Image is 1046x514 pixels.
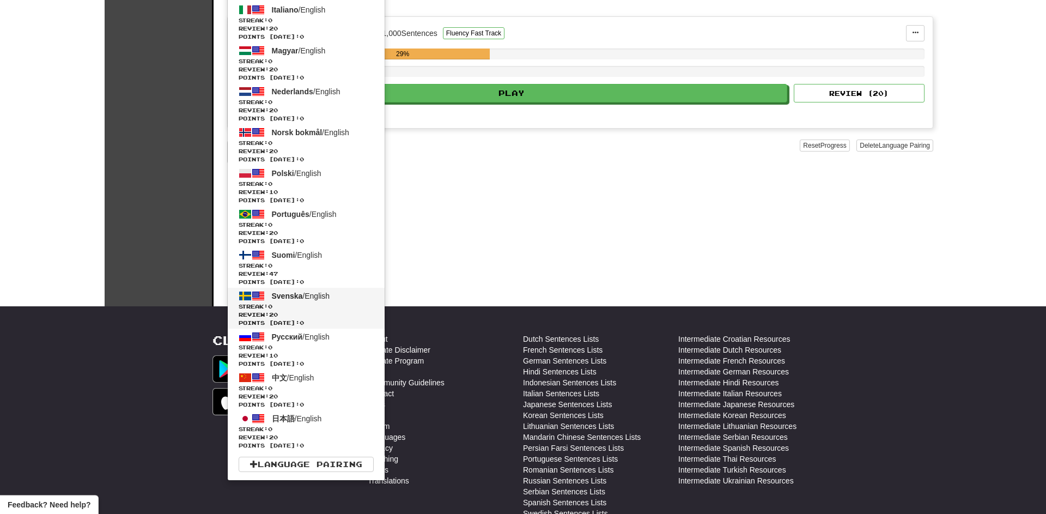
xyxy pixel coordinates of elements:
a: Intermediate Dutch Resources [678,344,781,355]
span: Points [DATE]: 0 [239,237,374,245]
span: 0 [268,385,272,391]
span: Streak: [239,180,374,188]
span: Suomi [272,251,295,259]
span: Points [DATE]: 0 [239,360,374,368]
div: 29% [315,49,490,59]
span: Polski [272,169,294,178]
span: / English [272,414,322,423]
span: 0 [268,344,272,350]
span: Review: 20 [239,392,374,401]
a: Languages [368,432,405,443]
span: Streak: [239,221,374,229]
a: Portuguese Sentences Lists [523,453,618,464]
a: Nederlands/EnglishStreak:0 Review:20Points [DATE]:0 [228,83,385,124]
a: Korean Sentences Lists [523,410,604,421]
span: Magyar [272,46,299,55]
span: Points [DATE]: 0 [239,74,374,82]
a: Polski/EnglishStreak:0 Review:10Points [DATE]:0 [228,165,385,206]
span: / English [272,46,326,55]
a: Romanian Sentences Lists [523,464,614,475]
a: Serbian Sentences Lists [523,486,605,497]
span: Points [DATE]: 0 [239,442,374,450]
div: 1,000 Sentences [382,28,437,39]
span: Streak: [239,16,374,25]
span: Streak: [239,57,374,65]
span: / English [272,5,326,14]
span: Points [DATE]: 0 [239,155,374,164]
span: 日本語 [272,414,295,423]
button: ResetProgress [800,140,849,152]
span: Review: 10 [239,352,374,360]
a: Dutch Sentences Lists [523,334,599,344]
a: Hindi Sentences Lists [523,366,597,377]
span: 0 [268,58,272,64]
span: Svenska [272,292,303,300]
span: 0 [268,303,272,310]
span: Review: 20 [239,433,374,442]
span: 0 [268,426,272,432]
span: Italiano [272,5,299,14]
span: Points [DATE]: 0 [239,33,374,41]
a: Mandarin Chinese Sentences Lists [523,432,641,443]
span: Points [DATE]: 0 [239,319,374,327]
span: 0 [268,17,272,23]
span: 0 [268,262,272,269]
span: Português [272,210,309,219]
img: Get it on Google Play [212,355,304,383]
span: Streak: [239,384,374,392]
a: Intermediate Lithuanian Resources [678,421,796,432]
a: Intermediate Spanish Resources [678,443,789,453]
a: Clozemaster [212,334,325,347]
span: Open feedback widget [8,499,90,510]
span: / English [272,373,314,382]
a: 中文/EnglishStreak:0 Review:20Points [DATE]:0 [228,370,385,410]
span: 中文 [272,373,287,382]
a: Italiano/EnglishStreak:0 Review:20Points [DATE]:0 [228,2,385,43]
span: Review: 20 [239,147,374,155]
span: Norsk bokmål [272,128,323,137]
span: / English [272,128,349,137]
a: Norsk bokmål/EnglishStreak:0 Review:20Points [DATE]:0 [228,124,385,165]
span: 0 [268,221,272,228]
a: Intermediate French Resources [678,355,785,366]
span: / English [272,169,321,178]
span: Review: 10 [239,188,374,196]
span: 0 [268,99,272,105]
a: German Sentences Lists [523,355,606,366]
a: Magyar/EnglishStreak:0 Review:20Points [DATE]:0 [228,43,385,83]
a: Language Pairing [239,457,374,472]
img: Get it on App Store [212,388,305,415]
span: Streak: [239,262,374,270]
a: Intermediate Ukrainian Resources [678,475,794,486]
span: / English [272,292,330,300]
span: Points [DATE]: 0 [239,196,374,204]
a: Persian Farsi Sentences Lists [523,443,624,453]
a: Intermediate Hindi Resources [678,377,779,388]
span: Русский [272,332,303,341]
a: Intermediate Thai Resources [678,453,776,464]
a: Affiliate Program [368,355,424,366]
span: / English [272,332,330,341]
a: Intermediate Turkish Resources [678,464,786,475]
span: 0 [268,180,272,187]
button: DeleteLanguage Pairing [856,140,933,152]
a: Japanese Sentences Lists [523,399,612,410]
a: Intermediate Japanese Resources [678,399,794,410]
button: Fluency Fast Track [443,27,504,39]
a: French Sentences Lists [523,344,603,355]
span: Points [DATE]: 0 [239,278,374,286]
a: 日本語/EnglishStreak:0 Review:20Points [DATE]:0 [228,410,385,451]
span: Points [DATE]: 0 [239,114,374,123]
a: Intermediate Serbian Resources [678,432,788,443]
a: Lithuanian Sentences Lists [523,421,614,432]
span: Streak: [239,98,374,106]
a: Suomi/EnglishStreak:0 Review:47Points [DATE]:0 [228,247,385,288]
span: 0 [268,140,272,146]
span: / English [272,87,340,96]
a: Indonesian Sentences Lists [523,377,616,388]
a: Community Guidelines [368,377,445,388]
span: Points [DATE]: 0 [239,401,374,409]
a: Affiliate Disclaimer [368,344,430,355]
span: Review: 20 [239,106,374,114]
a: Spanish Sentences Lists [523,497,606,508]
